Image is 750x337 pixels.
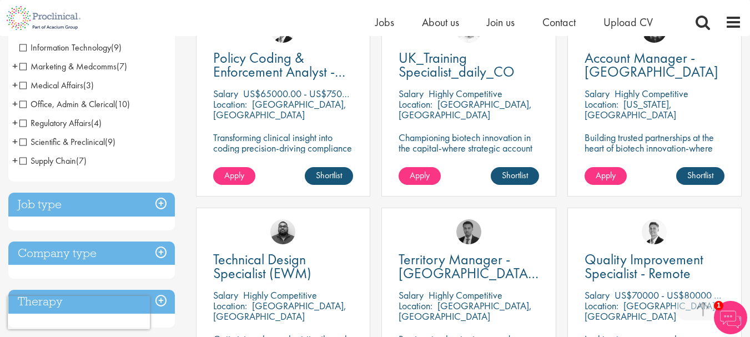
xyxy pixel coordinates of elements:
span: Office, Admin & Clerical [19,98,130,110]
span: (3) [83,79,94,91]
span: Information Technology [19,42,122,53]
h3: Therapy [8,290,175,314]
span: (9) [111,42,122,53]
span: + [12,114,18,131]
span: Account Manager - [GEOGRAPHIC_DATA] [585,48,718,81]
span: (7) [76,155,87,167]
span: Scientific & Preclinical [19,136,115,148]
a: Technical Design Specialist (EWM) [213,253,353,280]
a: Apply [213,167,255,185]
span: Medical Affairs [19,79,83,91]
a: Apply [399,167,441,185]
span: (4) [91,117,102,129]
p: Highly Competitive [429,289,502,301]
a: Policy Coding & Enforcement Analyst - Remote [213,51,353,79]
p: Highly Competitive [429,87,502,100]
p: Highly Competitive [243,289,317,301]
span: Apply [596,169,616,181]
span: Location: [585,299,618,312]
span: Location: [213,299,247,312]
a: Upload CV [603,15,653,29]
a: Join us [487,15,515,29]
span: (9) [105,136,115,148]
span: Location: [399,98,432,110]
iframe: reCAPTCHA [8,296,150,329]
span: Salary [213,87,238,100]
a: Contact [542,15,576,29]
span: Territory Manager - [GEOGRAPHIC_DATA], [GEOGRAPHIC_DATA] [399,250,538,296]
span: Information Technology [19,42,111,53]
span: (10) [115,98,130,110]
h3: Job type [8,193,175,217]
span: Medical Affairs [19,79,94,91]
span: 1 [714,301,723,310]
p: [US_STATE], [GEOGRAPHIC_DATA] [585,98,676,121]
h3: Company type [8,242,175,265]
p: [GEOGRAPHIC_DATA], [GEOGRAPHIC_DATA] [585,299,718,323]
span: Supply Chain [19,155,76,167]
span: Location: [399,299,432,312]
p: US$65000.00 - US$75000.00 per annum [243,87,409,100]
span: Office, Admin & Clerical [19,98,115,110]
a: Account Manager - [GEOGRAPHIC_DATA] [585,51,724,79]
p: Championing biotech innovation in the capital-where strategic account management meets scientific... [399,132,538,185]
img: Chatbot [714,301,747,334]
img: George Watson [642,219,667,244]
a: Shortlist [305,167,353,185]
a: About us [422,15,459,29]
p: [GEOGRAPHIC_DATA], [GEOGRAPHIC_DATA] [399,299,532,323]
span: + [12,133,18,150]
span: Salary [399,87,424,100]
span: (7) [117,61,127,72]
span: Salary [399,289,424,301]
span: Apply [224,169,244,181]
p: [GEOGRAPHIC_DATA], [GEOGRAPHIC_DATA] [399,98,532,121]
a: Quality Improvement Specialist - Remote [585,253,724,280]
a: Apply [585,167,627,185]
a: Shortlist [491,167,539,185]
a: Territory Manager - [GEOGRAPHIC_DATA], [GEOGRAPHIC_DATA] [399,253,538,280]
span: Location: [585,98,618,110]
span: Marketing & Medcomms [19,61,117,72]
span: Salary [585,289,610,301]
span: Technical Design Specialist (EWM) [213,250,311,283]
p: [GEOGRAPHIC_DATA], [GEOGRAPHIC_DATA] [213,98,346,121]
span: Location: [213,98,247,110]
span: + [12,77,18,93]
span: + [12,58,18,74]
span: Policy Coding & Enforcement Analyst - Remote [213,48,345,95]
p: Building trusted partnerships at the heart of biotech innovation-where strategic account manageme... [585,132,724,174]
p: [GEOGRAPHIC_DATA], [GEOGRAPHIC_DATA] [213,299,346,323]
span: UK_Training Specialist_daily_CO [399,48,515,81]
span: Apply [410,169,430,181]
span: + [12,95,18,112]
p: Highly Competitive [615,87,688,100]
a: Jobs [375,15,394,29]
span: Salary [213,289,238,301]
p: Transforming clinical insight into coding precision-driving compliance and clarity in healthcare ... [213,132,353,164]
span: Regulatory Affairs [19,117,91,129]
span: Supply Chain [19,155,87,167]
span: + [12,152,18,169]
a: Shortlist [676,167,724,185]
img: Ashley Bennett [270,219,295,244]
span: Regulatory Affairs [19,117,102,129]
span: Quality Improvement Specialist - Remote [585,250,703,283]
a: UK_Training Specialist_daily_CO [399,51,538,79]
span: Scientific & Preclinical [19,136,105,148]
img: Carl Gbolade [456,219,481,244]
span: Marketing & Medcomms [19,61,127,72]
span: Salary [585,87,610,100]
